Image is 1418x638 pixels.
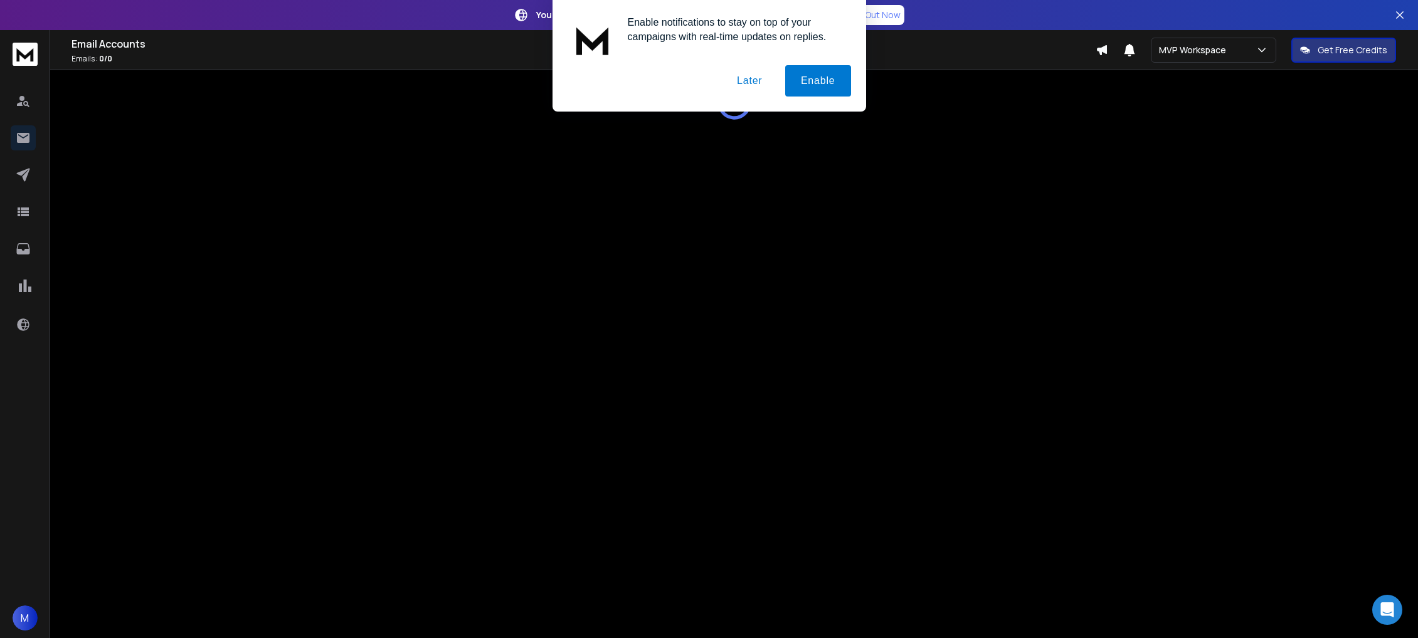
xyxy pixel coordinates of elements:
div: Open Intercom Messenger [1372,595,1402,625]
button: M [13,605,38,630]
img: notification icon [568,15,618,65]
button: Later [721,65,778,97]
div: Enable notifications to stay on top of your campaigns with real-time updates on replies. [618,15,851,44]
button: Enable [785,65,851,97]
